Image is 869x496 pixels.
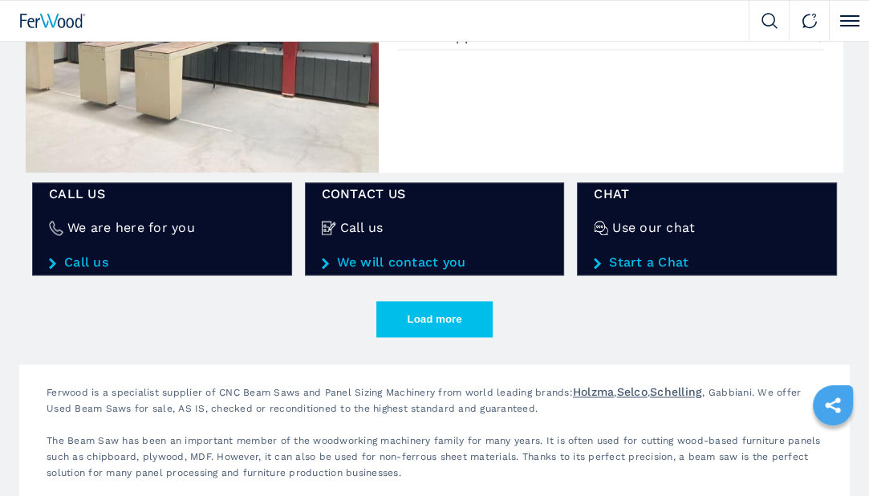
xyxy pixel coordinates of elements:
img: We are here for you [49,221,63,235]
a: Start a Chat [594,255,820,270]
a: Schelling [650,385,702,398]
p: Ferwood is a specialist supplier of CNC Beam Saws and Panel Sizing Machinery from world leading b... [39,384,830,433]
a: Holzma [573,385,615,398]
img: Search [761,13,778,29]
a: Call us [49,255,275,270]
img: Use our chat [594,221,608,235]
button: Click to toggle menu [829,1,869,41]
h4: We are here for you [67,222,195,234]
span: Chat [594,188,820,201]
button: Load more [376,301,493,337]
img: Call us [322,221,336,235]
h4: Call us [340,222,384,234]
a: sharethis [813,385,853,425]
a: We will contact you [322,255,548,270]
span: CONTACT US [322,188,548,201]
a: Selco [617,385,648,398]
img: Contact us [802,13,818,29]
img: Ferwood [20,14,86,28]
span: Call us [49,188,275,201]
iframe: Chat [801,424,857,484]
h4: Use our chat [612,222,695,234]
